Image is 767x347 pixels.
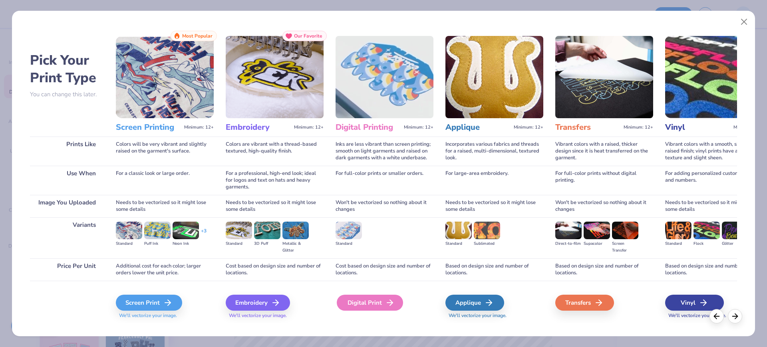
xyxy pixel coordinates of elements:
img: Standard [445,222,472,239]
div: 3D Puff [254,240,280,247]
div: + 3 [201,228,207,241]
div: Sublimated [474,240,500,247]
div: Transfers [555,295,614,311]
div: Price Per Unit [30,258,104,281]
div: Needs to be vectorized so it might lose some details [665,195,763,217]
div: Standard [665,240,691,247]
img: 3D Puff [254,222,280,239]
div: For adding personalized custom names and numbers. [665,166,763,195]
div: Image You Uploaded [30,195,104,217]
img: Standard [116,222,142,239]
h3: Digital Printing [336,122,401,133]
div: Standard [226,240,252,247]
img: Applique [445,36,543,118]
span: Our Favorite [294,33,322,39]
div: For full-color prints or smaller orders. [336,166,433,195]
div: Needs to be vectorized so it might lose some details [226,195,324,217]
div: Screen Transfer [612,240,638,254]
div: Applique [445,295,504,311]
h3: Vinyl [665,122,730,133]
div: Needs to be vectorized so it might lose some details [116,195,214,217]
span: Minimum: 12+ [733,125,763,130]
div: Additional cost for each color; larger orders lower the unit price. [116,258,214,281]
img: Puff Ink [144,222,171,239]
h3: Screen Printing [116,122,181,133]
div: Digital Print [337,295,403,311]
div: Variants [30,217,104,258]
img: Sublimated [474,222,500,239]
div: Puff Ink [144,240,171,247]
h3: Embroidery [226,122,291,133]
div: Use When [30,166,104,195]
div: Supacolor [584,240,610,247]
img: Digital Printing [336,36,433,118]
div: Standard [116,240,142,247]
img: Glitter [722,222,748,239]
img: Standard [665,222,691,239]
span: We'll vectorize your image. [116,312,214,319]
p: You can change this later. [30,91,104,98]
div: Flock [693,240,720,247]
div: Metallic & Glitter [282,240,309,254]
div: For a professional, high-end look; ideal for logos and text on hats and heavy garments. [226,166,324,195]
div: Vinyl [665,295,724,311]
span: Minimum: 12+ [294,125,324,130]
div: For full-color prints without digital printing. [555,166,653,195]
div: Cost based on design size and number of locations. [226,258,324,281]
div: Based on design size and number of locations. [555,258,653,281]
img: Transfers [555,36,653,118]
div: Direct-to-film [555,240,582,247]
span: We'll vectorize your image. [445,312,543,319]
div: Won't be vectorized so nothing about it changes [336,195,433,217]
img: Embroidery [226,36,324,118]
div: Cost based on design size and number of locations. [336,258,433,281]
img: Metallic & Glitter [282,222,309,239]
div: Glitter [722,240,748,247]
div: Embroidery [226,295,290,311]
img: Standard [226,222,252,239]
h3: Transfers [555,122,620,133]
div: Colors are vibrant with a thread-based textured, high-quality finish. [226,137,324,166]
button: Close [737,14,752,30]
div: Based on design size and number of locations. [665,258,763,281]
div: Vibrant colors with a smooth, slightly raised finish; vinyl prints have a consistent texture and ... [665,137,763,166]
h3: Applique [445,122,511,133]
div: Inks are less vibrant than screen printing; smooth on light garments and raised on dark garments ... [336,137,433,166]
div: Vibrant colors with a raised, thicker design since it is heat transferred on the garment. [555,137,653,166]
div: Won't be vectorized so nothing about it changes [555,195,653,217]
span: Most Popular [182,33,213,39]
div: Colors will be very vibrant and slightly raised on the garment's surface. [116,137,214,166]
div: Incorporates various fabrics and threads for a raised, multi-dimensional, textured look. [445,137,543,166]
span: We'll vectorize your image. [226,312,324,319]
span: We'll vectorize your image. [665,312,763,319]
img: Flock [693,222,720,239]
div: Prints Like [30,137,104,166]
img: Standard [336,222,362,239]
div: Needs to be vectorized so it might lose some details [445,195,543,217]
img: Screen Transfer [612,222,638,239]
img: Supacolor [584,222,610,239]
span: Minimum: 12+ [514,125,543,130]
img: Neon Ink [173,222,199,239]
img: Direct-to-film [555,222,582,239]
img: Screen Printing [116,36,214,118]
span: Minimum: 12+ [404,125,433,130]
div: Screen Print [116,295,182,311]
h2: Pick Your Print Type [30,52,104,87]
div: Based on design size and number of locations. [445,258,543,281]
span: Minimum: 12+ [624,125,653,130]
div: For a classic look or large order. [116,166,214,195]
div: Neon Ink [173,240,199,247]
div: Standard [336,240,362,247]
div: Standard [445,240,472,247]
span: Minimum: 12+ [184,125,214,130]
div: For large-area embroidery. [445,166,543,195]
img: Vinyl [665,36,763,118]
